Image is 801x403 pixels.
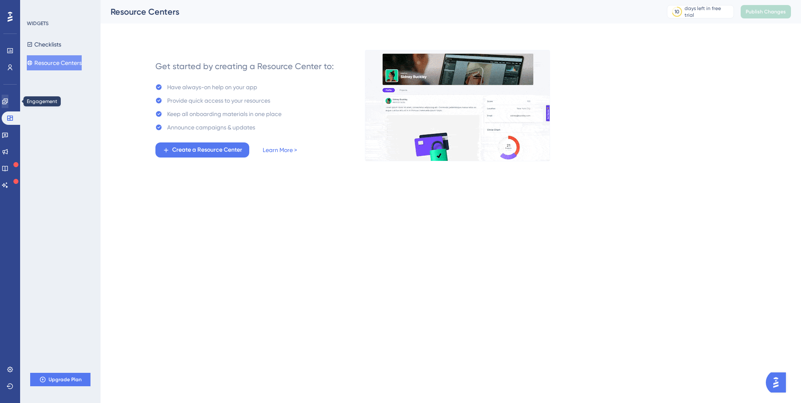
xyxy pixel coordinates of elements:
span: Create a Resource Center [172,145,242,155]
iframe: UserGuiding AI Assistant Launcher [766,370,791,395]
a: Learn More > [263,145,297,155]
div: Have always-on help on your app [167,82,257,92]
div: days left in free trial [685,5,731,18]
span: Upgrade Plan [49,376,82,383]
button: Upgrade Plan [30,373,90,386]
img: 0356d1974f90e2cc51a660023af54dec.gif [365,50,550,161]
div: Get started by creating a Resource Center to: [155,60,334,72]
button: Publish Changes [741,5,791,18]
div: Provide quick access to your resources [167,96,270,106]
div: Announce campaigns & updates [167,122,255,132]
div: Resource Centers [111,6,646,18]
span: Publish Changes [746,8,786,15]
div: 10 [674,8,680,15]
button: Checklists [27,37,61,52]
button: Resource Centers [27,55,82,70]
button: Create a Resource Center [155,142,249,158]
div: WIDGETS [27,20,49,27]
div: Keep all onboarding materials in one place [167,109,282,119]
